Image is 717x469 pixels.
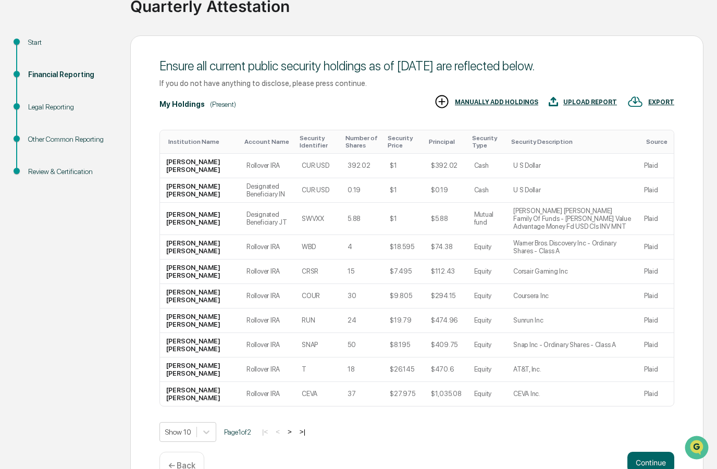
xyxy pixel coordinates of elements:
[240,203,295,235] td: Designated Beneficiary JT
[468,382,508,406] td: Equity
[638,284,674,308] td: Plaid
[507,333,638,357] td: Snap Inc - Ordinary Shares - Class A
[384,284,425,308] td: $9.805
[638,357,674,382] td: Plaid
[507,203,638,235] td: [PERSON_NAME] [PERSON_NAME] Family Of Funds - [PERSON_NAME] Value Advantage Money Fd USD Cls INV MNT
[638,333,674,357] td: Plaid
[160,284,240,308] td: [PERSON_NAME] [PERSON_NAME]
[341,333,384,357] td: 50
[468,284,508,308] td: Equity
[159,58,674,73] div: Ensure all current public security holdings as of [DATE] are reflected below.
[285,427,295,436] button: >
[468,308,508,333] td: Equity
[425,260,468,284] td: $112.43
[638,178,674,203] td: Plaid
[507,382,638,406] td: CEVA Inc.
[159,100,205,108] div: My Holdings
[468,154,508,178] td: Cash
[240,260,295,284] td: Rollover IRA
[468,333,508,357] td: Equity
[21,131,67,142] span: Preclearance
[341,357,384,382] td: 18
[10,22,190,39] p: How can we help?
[28,134,114,145] div: Other Common Reporting
[384,154,425,178] td: $1
[86,131,129,142] span: Attestations
[384,357,425,382] td: $26.145
[384,178,425,203] td: $1
[6,147,70,166] a: 🔎Data Lookup
[341,284,384,308] td: 30
[73,176,126,184] a: Powered byPylon
[10,152,19,161] div: 🔎
[507,260,638,284] td: Corsair Gaming Inc
[177,83,190,95] button: Start new chat
[384,260,425,284] td: $7.495
[6,127,71,146] a: 🖐️Preclearance
[341,178,384,203] td: 0.19
[240,178,295,203] td: Designated Beneficiary IN
[627,94,643,109] img: EXPORT
[468,260,508,284] td: Equity
[240,284,295,308] td: Rollover IRA
[295,333,341,357] td: SNAP
[159,79,674,88] div: If you do not have anything to disclose, please press continue.
[224,428,251,436] span: Page 1 of 2
[468,235,508,260] td: Equity
[296,427,308,436] button: >|
[341,235,384,260] td: 4
[295,357,341,382] td: T
[425,284,468,308] td: $294.15
[28,37,114,48] div: Start
[295,178,341,203] td: CUR:USD
[160,235,240,260] td: [PERSON_NAME] [PERSON_NAME]
[295,154,341,178] td: CUR:USD
[425,203,468,235] td: $5.88
[638,235,674,260] td: Plaid
[295,382,341,406] td: CEVA
[240,308,295,333] td: Rollover IRA
[244,138,291,145] div: Toggle SortBy
[168,138,236,145] div: Toggle SortBy
[341,382,384,406] td: 37
[240,235,295,260] td: Rollover IRA
[507,284,638,308] td: Coursera Inc
[507,178,638,203] td: U S Dollar
[638,260,674,284] td: Plaid
[384,333,425,357] td: $8.195
[429,138,464,145] div: Toggle SortBy
[684,435,712,463] iframe: Open customer support
[21,151,66,162] span: Data Lookup
[388,134,421,149] div: Toggle SortBy
[341,203,384,235] td: 5.88
[28,166,114,177] div: Review & Certification
[160,154,240,178] td: [PERSON_NAME] [PERSON_NAME]
[549,94,558,109] img: UPLOAD REPORT
[160,382,240,406] td: [PERSON_NAME] [PERSON_NAME]
[425,382,468,406] td: $1,035.08
[563,98,617,106] div: UPLOAD REPORT
[646,138,670,145] div: Toggle SortBy
[425,308,468,333] td: $474.96
[341,308,384,333] td: 24
[240,382,295,406] td: Rollover IRA
[240,154,295,178] td: Rollover IRA
[28,69,114,80] div: Financial Reporting
[341,260,384,284] td: 15
[35,90,132,98] div: We're available if you need us!
[240,357,295,382] td: Rollover IRA
[240,333,295,357] td: Rollover IRA
[507,308,638,333] td: Sunrun Inc
[71,127,133,146] a: 🗄️Attestations
[425,178,468,203] td: $0.19
[341,154,384,178] td: 392.02
[160,357,240,382] td: [PERSON_NAME] [PERSON_NAME]
[295,203,341,235] td: SWVXX
[648,98,674,106] div: EXPORT
[160,333,240,357] td: [PERSON_NAME] [PERSON_NAME]
[295,260,341,284] td: CRSR
[300,134,337,149] div: Toggle SortBy
[160,308,240,333] td: [PERSON_NAME] [PERSON_NAME]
